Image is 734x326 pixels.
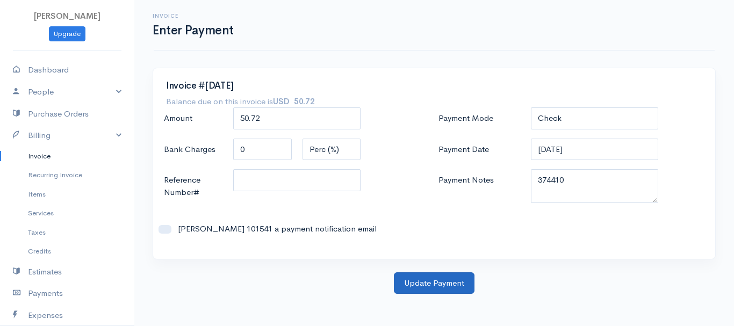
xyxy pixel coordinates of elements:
[153,24,234,37] h1: Enter Payment
[433,107,526,129] label: Payment Mode
[159,139,228,161] label: Bank Charges
[159,107,228,129] label: Amount
[394,272,474,294] button: Update Payment
[433,139,526,161] label: Payment Date
[49,26,85,42] a: Upgrade
[153,13,234,19] h6: Invoice
[433,169,526,202] label: Payment Notes
[159,169,228,203] label: Reference Number#
[34,11,100,21] span: [PERSON_NAME]
[166,81,702,91] h3: Invoice #[DATE]
[273,96,315,106] strong: USD 50.72
[166,96,315,106] h7: Balance due on this invoice is
[171,223,424,235] label: [PERSON_NAME] 101541 a payment notification email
